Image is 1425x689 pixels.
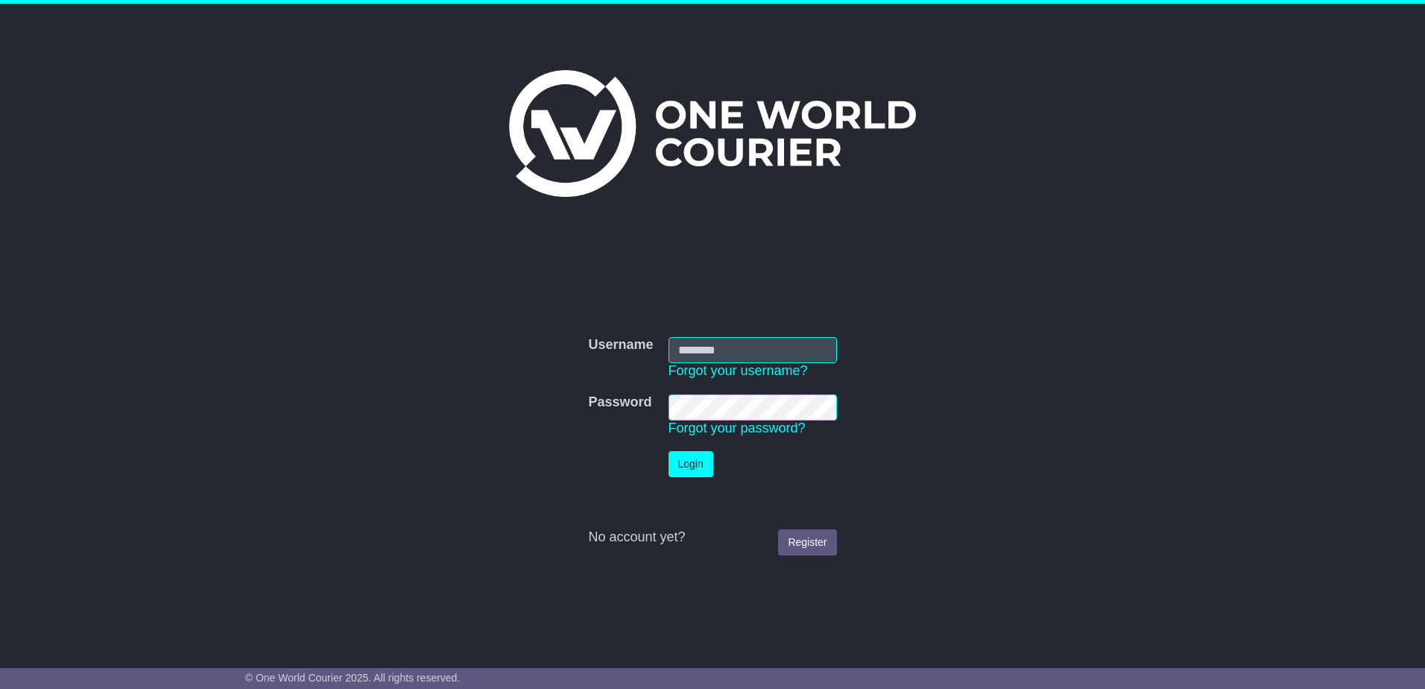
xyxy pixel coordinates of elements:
button: Login [669,451,713,477]
div: No account yet? [588,529,836,546]
a: Forgot your password? [669,421,806,435]
a: Forgot your username? [669,363,808,378]
a: Register [778,529,836,556]
span: © One World Courier 2025. All rights reserved. [245,672,461,684]
img: One World [509,70,916,197]
label: Password [588,394,651,411]
label: Username [588,337,653,353]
